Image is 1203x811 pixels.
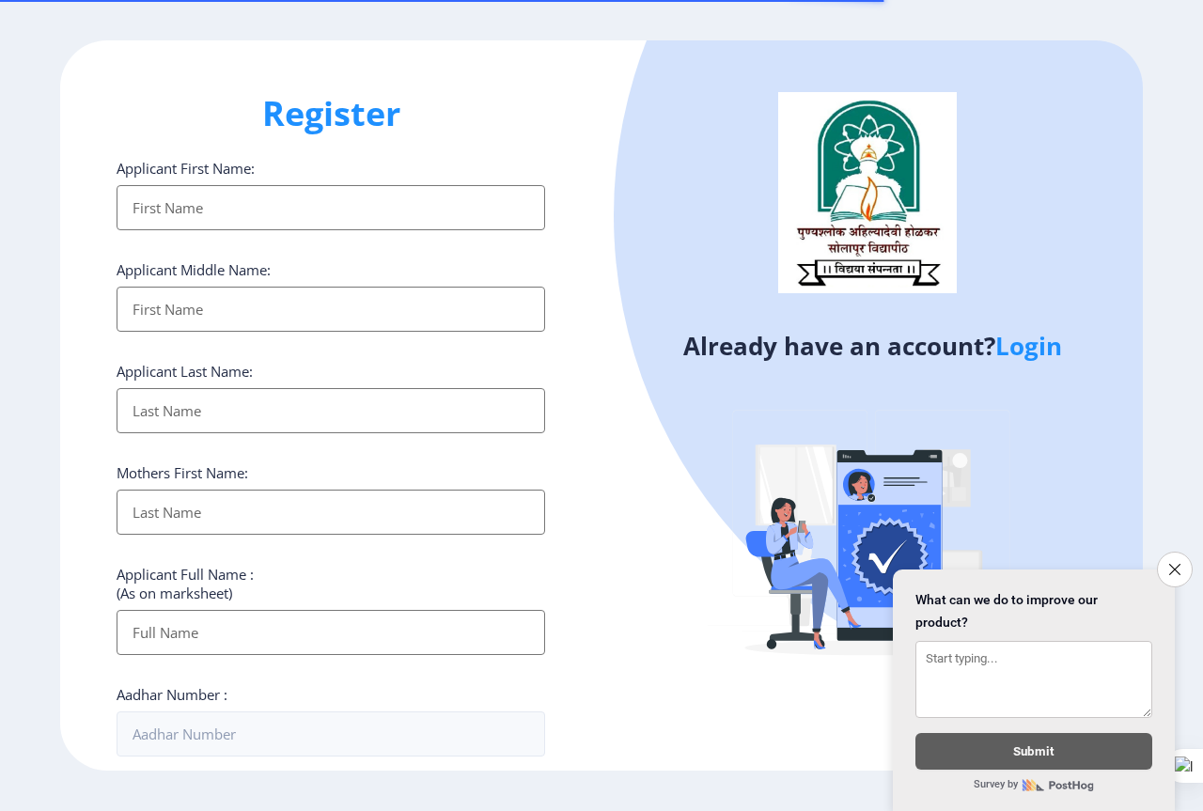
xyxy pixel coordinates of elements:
label: Applicant Middle Name: [117,260,271,279]
label: Mothers First Name: [117,463,248,482]
a: Login [995,329,1062,363]
h1: Register [117,91,545,136]
label: Applicant Last Name: [117,362,253,381]
img: Verified-rafiki.svg [708,374,1037,703]
label: Applicant First Name: [117,159,255,178]
input: First Name [117,287,545,332]
h4: Already have an account? [616,331,1129,361]
label: Applicant Full Name : (As on marksheet) [117,565,254,602]
img: logo [778,92,957,293]
input: Aadhar Number [117,711,545,756]
input: Full Name [117,610,545,655]
input: Last Name [117,490,545,535]
input: First Name [117,185,545,230]
input: Last Name [117,388,545,433]
label: Aadhar Number : [117,685,227,704]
